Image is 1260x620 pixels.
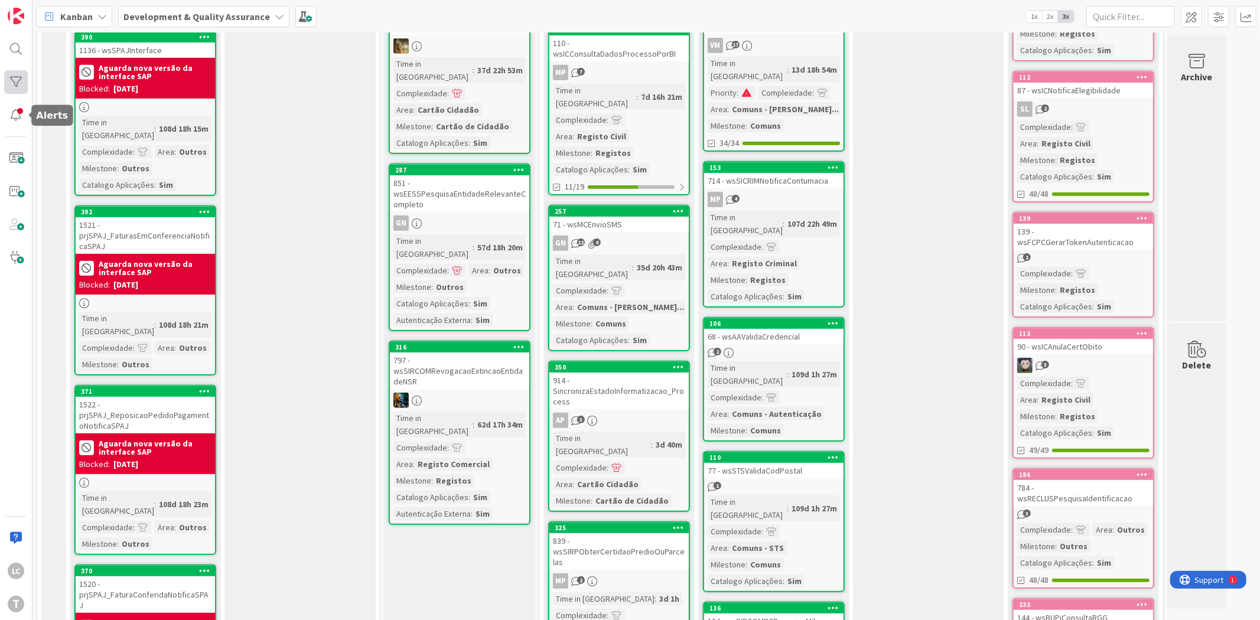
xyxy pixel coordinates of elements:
div: Time in [GEOGRAPHIC_DATA] [708,211,783,237]
div: 784 - wsRECLUSPesquisaIdentificacao [1014,480,1153,506]
div: Sim [784,290,805,303]
div: 3701520 - prjSPAJ_FaturaConferidaNotificaSPAJ [76,566,215,613]
div: Sim [470,136,490,149]
div: Time in [GEOGRAPHIC_DATA] [553,432,651,458]
span: : [431,474,433,487]
div: 110 - wsICConsultaDadosProcessoPorBI [549,35,689,61]
div: Area [1017,137,1037,150]
span: : [468,136,470,149]
span: : [761,391,763,404]
div: 350 [549,362,689,373]
div: Complexidade [708,240,761,253]
span: : [572,478,574,491]
b: Aguarda nova versão da interface SAP [99,439,211,456]
div: GN [390,216,529,231]
span: : [174,145,176,158]
div: Sim [156,178,176,191]
div: 3901136 - wsSPAJInterface [76,32,215,58]
div: LS [1014,358,1153,373]
div: Registo Civil [1038,137,1093,150]
span: : [783,290,784,303]
div: Milestone [708,273,745,286]
div: Time in [GEOGRAPHIC_DATA] [393,412,473,438]
div: 186 [1014,469,1153,480]
span: : [727,103,729,116]
div: Area [469,264,489,277]
div: 153 [704,162,844,173]
div: Complexidade [79,145,133,158]
div: AP [553,413,568,428]
div: 10668 - wsAAValidaCredencial [704,318,844,344]
div: Complexidade [393,441,447,454]
div: Blocked: [79,458,110,471]
span: : [154,178,156,191]
div: Registo Comercial [415,458,493,471]
span: : [489,264,490,277]
span: : [1071,120,1073,133]
div: Registos [1057,283,1098,296]
div: MP [549,573,689,589]
span: : [117,358,119,371]
div: Milestone [708,119,745,132]
div: 25771 - wsMCEnvioSMS [549,206,689,232]
div: 107d 22h 49m [784,217,840,230]
div: 108d 18h 15m [156,122,211,135]
div: Cartão Cidadão [574,478,642,491]
div: Milestone [79,162,117,175]
div: Area [155,341,174,354]
div: Catalogo Aplicações [1017,44,1092,57]
div: Registos [592,146,634,159]
span: : [473,241,474,254]
div: Area [708,407,727,420]
div: 350914 - SincronizaEstadoInformatizacao_Process [549,362,689,409]
div: Milestone [79,358,117,371]
span: : [1055,154,1057,167]
span: 34/34 [719,137,739,149]
span: : [591,146,592,159]
div: Area [553,130,572,143]
div: Sim [1094,426,1114,439]
span: : [1092,300,1094,313]
div: Complexidade [553,461,607,474]
div: 106 [704,318,844,329]
span: 3x [1058,11,1074,22]
span: 1 [1023,253,1031,261]
div: 3921521 - prjSPAJ_FaturasEmConferenciaNotificaSPAJ [76,207,215,254]
div: Milestone [1017,410,1055,423]
span: : [1092,44,1094,57]
span: 2 [714,348,721,355]
div: 392 [76,207,215,217]
div: 90 - wsICAnulaCertObito [1014,339,1153,354]
div: 390 [76,32,215,43]
div: Comuns [747,424,784,437]
div: MP [704,192,844,207]
div: Blocked: [79,279,110,291]
span: : [591,317,592,330]
span: : [607,113,608,126]
div: Registos [747,273,789,286]
div: 139139 - wsFCPCGerarTokenAutenticacao [1014,213,1153,250]
div: Catalogo Aplicações [553,163,628,176]
div: 37d 22h 53m [474,64,526,77]
div: 1 [61,5,64,14]
div: 110 [704,452,844,463]
div: Complexidade [758,86,812,99]
div: 1136 - wsSPAJInterface [76,43,215,58]
div: GN [553,236,568,251]
div: Sim [1094,170,1114,183]
span: : [628,334,630,347]
div: 186 [1019,471,1153,479]
div: Outros [433,280,467,293]
div: Comuns [592,317,629,330]
div: Milestone [1017,154,1055,167]
div: Registos [1057,154,1098,167]
span: : [607,284,608,297]
div: Catalogo Aplicações [393,297,468,310]
div: JC [390,38,529,54]
div: Area [553,478,572,491]
div: Autenticação Externa [393,314,471,327]
div: Registos [1057,27,1098,40]
span: : [1037,393,1038,406]
span: 4 [732,195,740,203]
div: Complexidade [708,391,761,404]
